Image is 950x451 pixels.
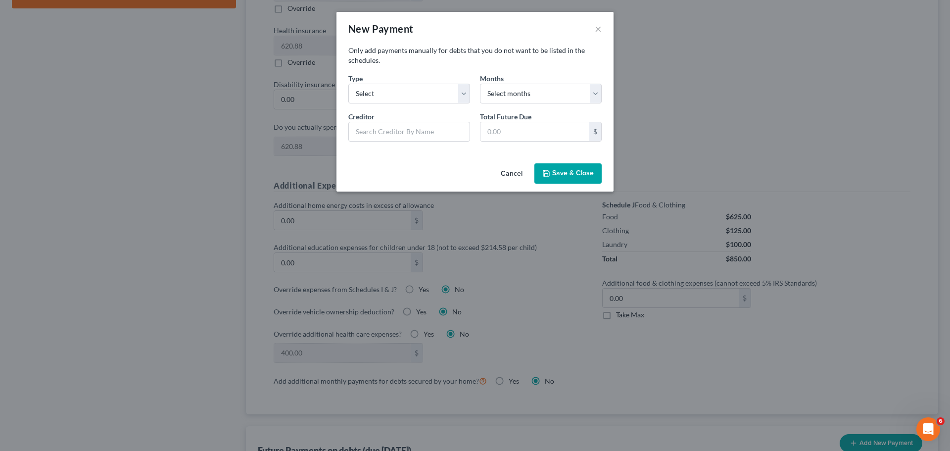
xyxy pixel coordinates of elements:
[348,46,602,65] p: Only add payments manually for debts that you do not want to be listed in the schedules.
[595,23,602,35] button: ×
[348,122,470,142] input: Search Creditor By Name
[348,22,413,36] div: New Payment
[589,122,601,141] div: $
[348,111,375,122] label: Creditor
[480,74,504,83] span: Months
[348,74,363,83] span: Type
[480,122,589,141] input: 0.00
[480,112,531,121] span: Total Future Due
[937,417,945,425] span: 6
[916,417,940,441] iframe: Intercom live chat
[534,163,602,184] button: Save & Close
[493,164,530,184] button: Cancel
